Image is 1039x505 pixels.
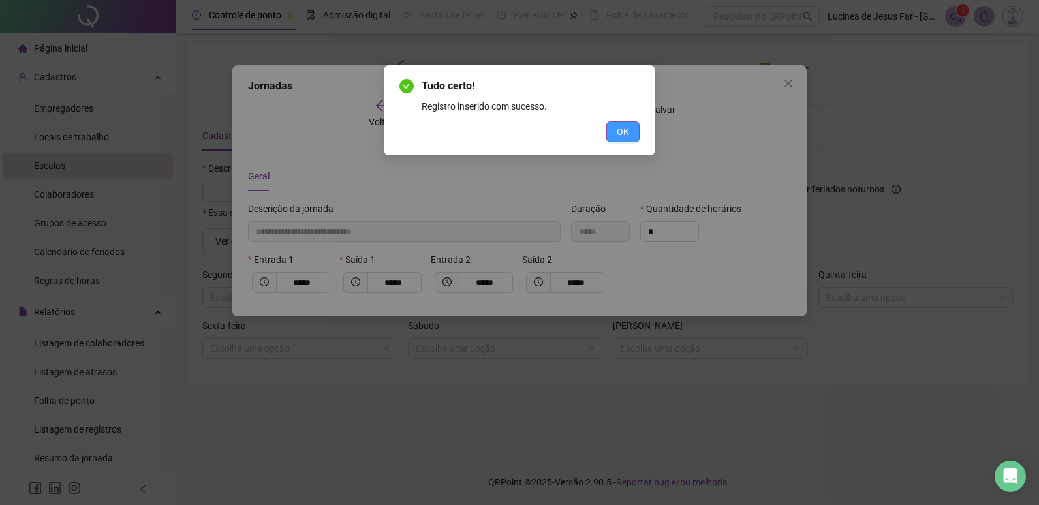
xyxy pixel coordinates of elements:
[617,125,629,139] span: OK
[995,461,1026,492] div: Open Intercom Messenger
[422,101,547,112] span: Registro inserido com sucesso.
[422,80,474,92] span: Tudo certo!
[399,79,414,93] span: check-circle
[606,121,640,142] button: OK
